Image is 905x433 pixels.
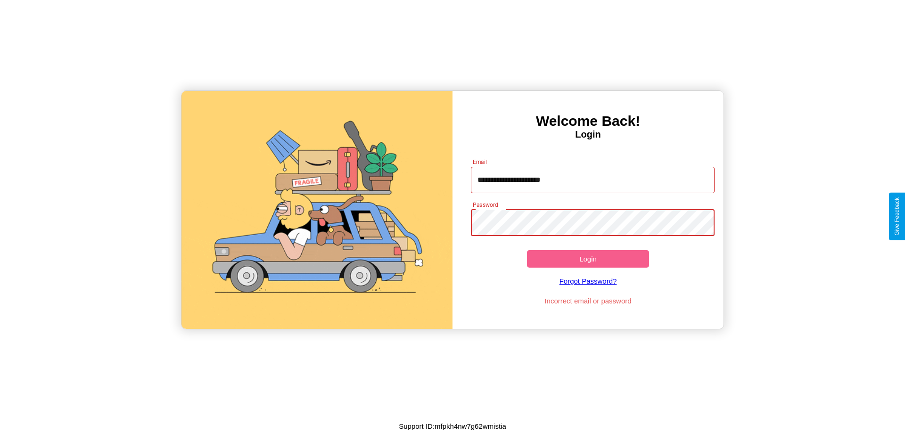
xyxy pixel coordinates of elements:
[181,91,452,329] img: gif
[473,158,487,166] label: Email
[466,294,710,307] p: Incorrect email or password
[894,197,900,236] div: Give Feedback
[399,420,506,433] p: Support ID: mfpkh4nw7g62wmistia
[527,250,649,268] button: Login
[466,268,710,294] a: Forgot Password?
[473,201,498,209] label: Password
[452,113,724,129] h3: Welcome Back!
[452,129,724,140] h4: Login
